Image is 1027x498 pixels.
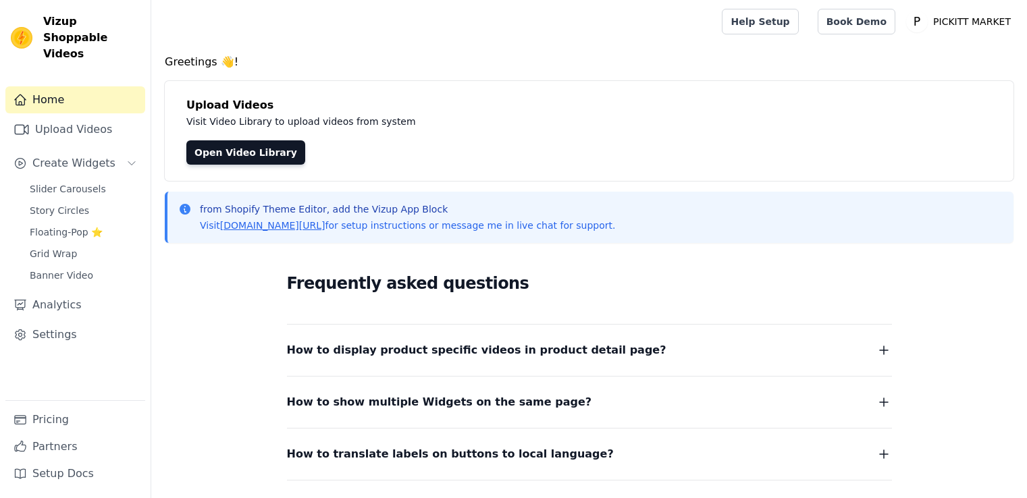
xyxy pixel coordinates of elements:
[5,321,145,348] a: Settings
[186,97,992,113] h4: Upload Videos
[186,140,305,165] a: Open Video Library
[30,269,93,282] span: Banner Video
[22,266,145,285] a: Banner Video
[5,406,145,433] a: Pricing
[32,155,115,171] span: Create Widgets
[30,204,89,217] span: Story Circles
[914,15,920,28] text: P
[30,247,77,260] span: Grid Wrap
[5,116,145,143] a: Upload Videos
[5,150,145,177] button: Create Widgets
[22,223,145,242] a: Floating-Pop ⭐
[43,13,140,62] span: Vizup Shoppable Videos
[22,179,145,198] a: Slider Carousels
[186,113,791,130] p: Visit Video Library to upload videos from system
[200,202,615,216] p: from Shopify Theme Editor, add the Vizup App Block
[30,225,103,239] span: Floating-Pop ⭐
[287,393,892,412] button: How to show multiple Widgets on the same page?
[5,292,145,319] a: Analytics
[818,9,895,34] a: Book Demo
[5,86,145,113] a: Home
[287,341,892,360] button: How to display product specific videos in product detail page?
[287,445,892,464] button: How to translate labels on buttons to local language?
[5,433,145,460] a: Partners
[928,9,1016,34] p: PICKITT MARKET
[11,27,32,49] img: Vizup
[287,445,614,464] span: How to translate labels on buttons to local language?
[220,220,325,231] a: [DOMAIN_NAME][URL]
[200,219,615,232] p: Visit for setup instructions or message me in live chat for support.
[722,9,798,34] a: Help Setup
[165,54,1013,70] h4: Greetings 👋!
[22,201,145,220] a: Story Circles
[906,9,1016,34] button: P PICKITT MARKET
[287,270,892,297] h2: Frequently asked questions
[22,244,145,263] a: Grid Wrap
[287,393,592,412] span: How to show multiple Widgets on the same page?
[287,341,666,360] span: How to display product specific videos in product detail page?
[5,460,145,487] a: Setup Docs
[30,182,106,196] span: Slider Carousels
